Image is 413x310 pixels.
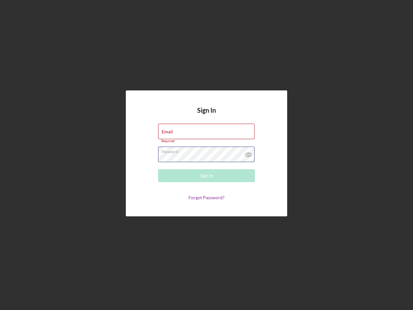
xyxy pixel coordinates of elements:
div: Required [158,139,255,143]
a: Forgot Password? [188,195,225,200]
div: Sign In [200,169,213,182]
label: Email [162,129,173,134]
h4: Sign In [197,107,216,124]
label: Password [162,147,255,154]
button: Sign In [158,169,255,182]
